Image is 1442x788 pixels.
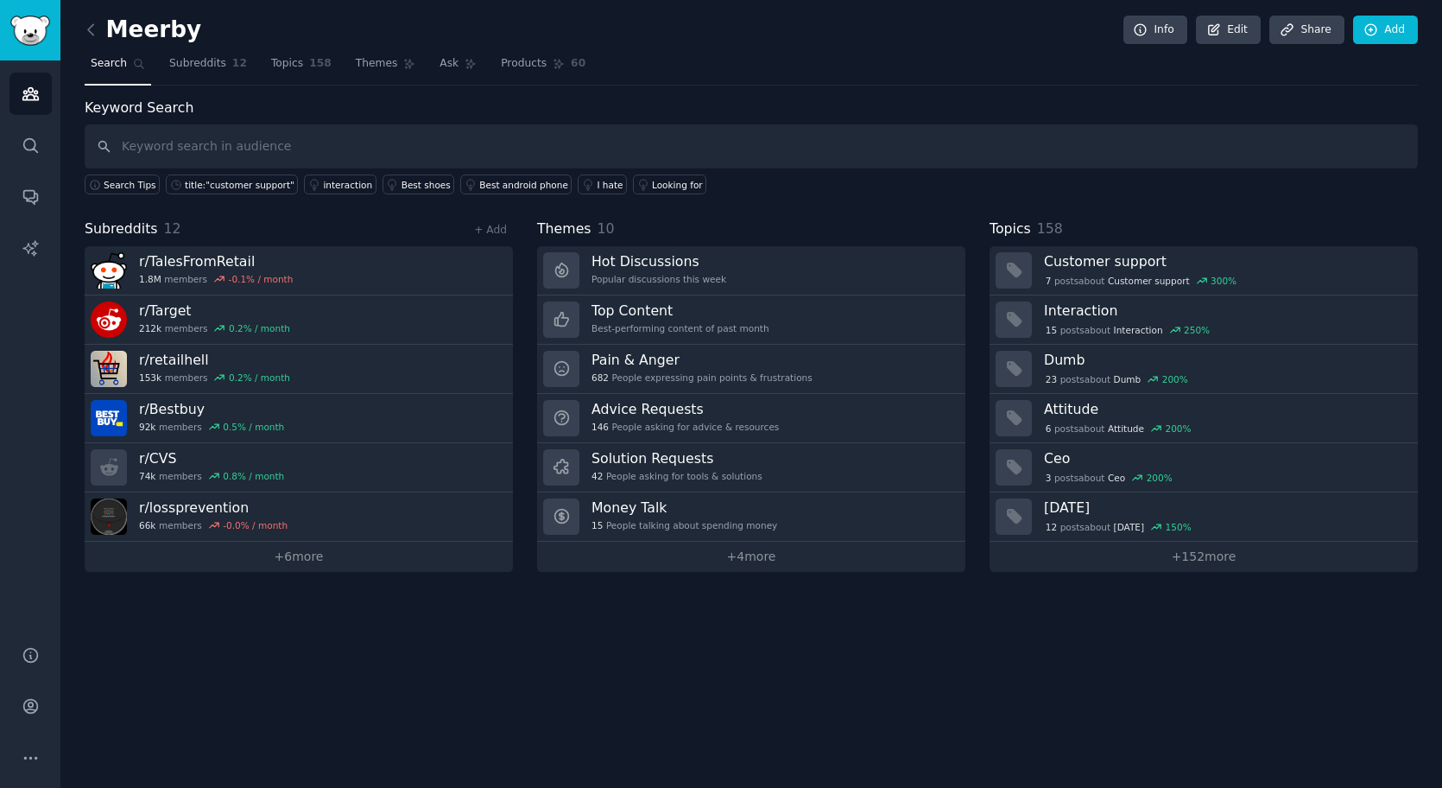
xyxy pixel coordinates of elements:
h3: Hot Discussions [591,252,726,270]
h3: r/ Bestbuy [139,400,284,418]
span: Interaction [1114,324,1163,336]
span: 60 [571,56,585,72]
div: 0.2 % / month [229,372,290,384]
span: 74k [139,470,155,482]
a: Search [85,50,151,86]
span: Themes [537,219,591,240]
a: r/Bestbuy92kmembers0.5% / month [85,394,513,443]
div: -0.1 % / month [229,273,294,285]
h3: Attitude [1044,400,1406,418]
h3: Dumb [1044,351,1406,369]
span: 42 [591,470,603,482]
a: Add [1353,16,1418,45]
a: Ask [433,50,483,86]
h3: r/ CVS [139,449,284,467]
div: 250 % [1184,324,1210,336]
h3: r/ TalesFromRetail [139,252,293,270]
h3: Customer support [1044,252,1406,270]
div: post s about [1044,519,1192,535]
a: Hot DiscussionsPopular discussions this week [537,246,965,295]
span: [DATE] [1114,521,1145,533]
div: 0.2 % / month [229,322,290,334]
div: members [139,470,284,482]
a: Customer support7postsaboutCustomer support300% [990,246,1418,295]
span: Search [91,56,127,72]
span: Products [501,56,547,72]
input: Keyword search in audience [85,124,1418,168]
a: r/TalesFromRetail1.8Mmembers-0.1% / month [85,246,513,295]
div: members [139,372,290,384]
div: members [139,322,290,334]
div: People expressing pain points & frustrations [591,372,813,384]
h2: Meerby [85,16,201,44]
a: +152more [990,542,1418,572]
span: Attitude [1108,423,1144,435]
a: Top ContentBest-performing content of past month [537,295,965,345]
span: 158 [1037,220,1063,237]
span: Customer support [1108,275,1190,287]
span: Dumb [1114,373,1142,385]
div: post s about [1044,372,1190,387]
div: 0.8 % / month [223,470,284,482]
h3: Ceo [1044,449,1406,467]
a: Pain & Anger682People expressing pain points & frustrations [537,345,965,394]
a: + Add [474,224,507,236]
a: Products60 [495,50,591,86]
div: post s about [1044,273,1238,289]
img: Bestbuy [91,400,127,436]
div: Best shoes [402,179,451,191]
img: Target [91,302,127,338]
a: Solution Requests42People asking for tools & solutions [537,443,965,492]
span: 92k [139,421,155,433]
a: Best shoes [383,175,455,194]
a: r/retailhell153kmembers0.2% / month [85,345,513,394]
div: Best-performing content of past month [591,322,769,334]
a: title:"customer support" [166,175,298,194]
span: 15 [1046,324,1057,336]
h3: r/ Target [139,302,290,320]
a: Info [1123,16,1187,45]
a: I hate [578,175,627,194]
a: r/lossprevention66kmembers-0.0% / month [85,492,513,542]
div: post s about [1044,470,1173,486]
h3: r/ retailhell [139,351,290,369]
span: 66k [139,519,155,531]
a: Themes [350,50,422,86]
h3: Solution Requests [591,449,762,467]
div: -0.0 % / month [223,519,288,531]
a: r/Target212kmembers0.2% / month [85,295,513,345]
span: Ceo [1108,472,1125,484]
span: 12 [232,56,247,72]
span: 6 [1046,423,1052,435]
div: 0.5 % / month [223,421,284,433]
span: 12 [164,220,181,237]
a: +4more [537,542,965,572]
img: retailhell [91,351,127,387]
span: 146 [591,421,609,433]
div: 200 % [1162,373,1188,385]
div: 150 % [1166,521,1192,533]
span: 3 [1046,472,1052,484]
span: 10 [598,220,615,237]
a: r/CVS74kmembers0.8% / month [85,443,513,492]
div: interaction [323,179,372,191]
h3: Money Talk [591,499,777,517]
span: Ask [440,56,459,72]
div: I hate [597,179,623,191]
span: 212k [139,322,161,334]
a: Dumb23postsaboutDumb200% [990,345,1418,394]
a: Money Talk15People talking about spending money [537,492,965,542]
span: 7 [1046,275,1052,287]
span: Topics [271,56,303,72]
span: Subreddits [169,56,226,72]
label: Keyword Search [85,99,193,116]
a: Best android phone [460,175,572,194]
a: [DATE]12postsabout[DATE]150% [990,492,1418,542]
div: post s about [1044,421,1192,436]
a: Advice Requests146People asking for advice & resources [537,394,965,443]
div: Best android phone [479,179,568,191]
a: Share [1269,16,1344,45]
h3: Advice Requests [591,400,779,418]
a: +6more [85,542,513,572]
div: Popular discussions this week [591,273,726,285]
